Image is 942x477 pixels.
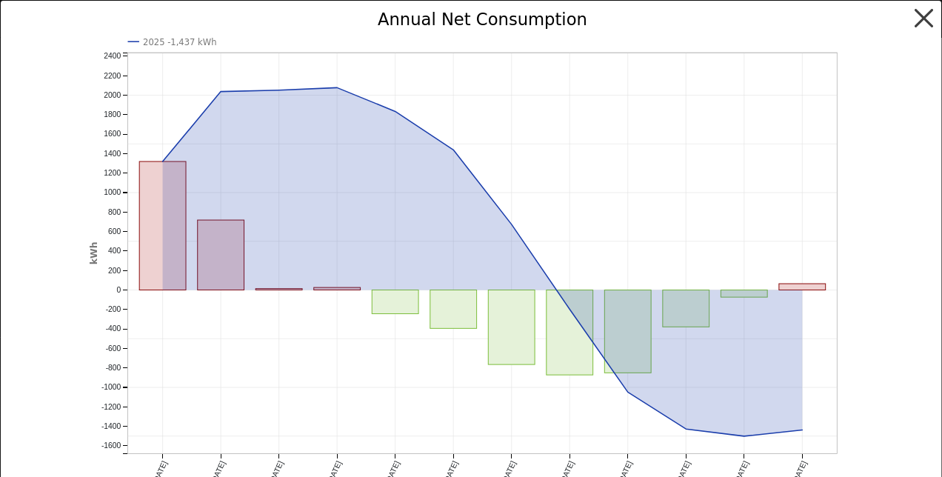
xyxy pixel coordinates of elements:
rect: onclick="" [372,290,418,314]
text: 400 [108,247,121,255]
circle: onclick="" [741,433,747,439]
rect: onclick="" [488,290,535,365]
circle: onclick="" [392,108,398,114]
text: 2200 [104,72,121,80]
text: 1800 [104,110,121,119]
circle: onclick="" [799,427,805,433]
rect: onclick="" [198,220,244,290]
circle: onclick="" [159,159,165,164]
text: 1400 [104,150,121,158]
text: -1000 [101,384,121,392]
circle: onclick="" [625,390,631,396]
circle: onclick="" [567,307,572,313]
rect: onclick="" [139,161,186,290]
text: 800 [108,208,121,216]
rect: onclick="" [314,287,361,290]
text: -1600 [101,441,121,450]
text: Annual Net Consumption [378,10,587,29]
rect: onclick="" [721,290,767,298]
text: 0 [116,286,121,294]
text: 2400 [104,52,121,60]
text: 2025 -1,437 kWh [143,37,217,47]
rect: onclick="" [255,289,302,290]
text: -800 [105,364,121,372]
text: 1200 [104,169,121,177]
rect: onclick="" [663,290,709,327]
rect: onclick="" [547,290,593,376]
rect: onclick="" [779,284,826,290]
text: -400 [105,325,121,333]
text: 600 [108,227,121,236]
text: -1400 [101,422,121,430]
rect: onclick="" [604,290,651,373]
rect: onclick="" [430,290,477,329]
text: 1600 [104,130,121,139]
text: -200 [105,305,121,313]
text: -1200 [101,403,121,411]
circle: onclick="" [334,84,340,90]
circle: onclick="" [683,426,689,432]
circle: onclick="" [275,87,281,93]
circle: onclick="" [218,89,224,95]
circle: onclick="" [450,147,456,153]
text: 2000 [104,91,121,99]
text: 1000 [104,188,121,196]
text: kWh [89,242,99,265]
text: -600 [105,344,121,353]
text: 200 [108,267,121,275]
circle: onclick="" [509,221,515,227]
